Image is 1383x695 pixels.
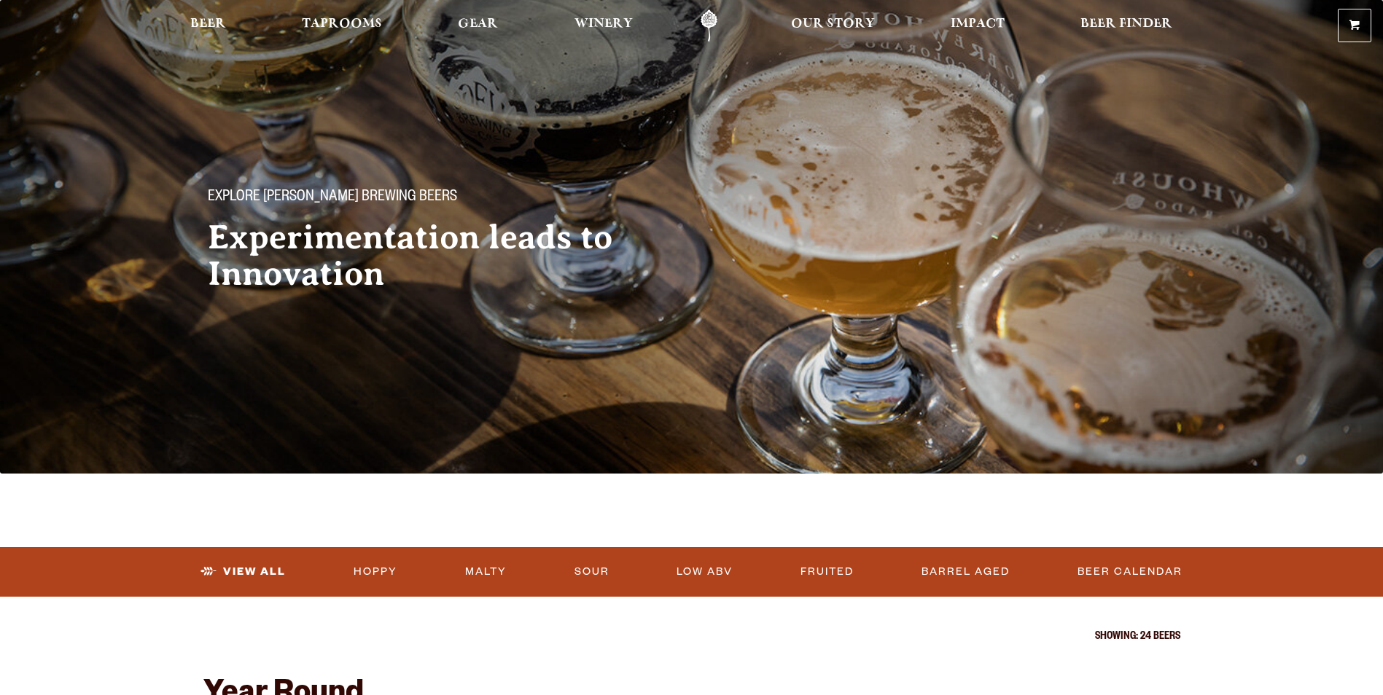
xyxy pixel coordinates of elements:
a: Our Story [782,9,884,42]
span: Beer Finder [1080,18,1172,30]
a: Fruited [795,555,860,589]
a: Sour [569,555,615,589]
span: Beer [190,18,226,30]
a: Low ABV [671,555,739,589]
a: Beer Calendar [1072,555,1188,589]
span: Our Story [791,18,875,30]
span: Winery [574,18,633,30]
a: Malty [459,555,513,589]
a: Beer Finder [1071,9,1182,42]
a: Hoppy [348,555,403,589]
p: Showing: 24 Beers [203,632,1180,643]
span: Impact [951,18,1005,30]
a: Odell Home [682,9,736,42]
a: Impact [941,9,1014,42]
span: Explore [PERSON_NAME] Brewing Beers [208,189,457,208]
h2: Experimentation leads to Innovation [208,219,663,292]
a: Gear [448,9,507,42]
span: Taprooms [302,18,382,30]
a: View All [195,555,292,589]
span: Gear [458,18,498,30]
a: Beer [181,9,235,42]
a: Winery [565,9,642,42]
a: Taprooms [292,9,391,42]
a: Barrel Aged [916,555,1016,589]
